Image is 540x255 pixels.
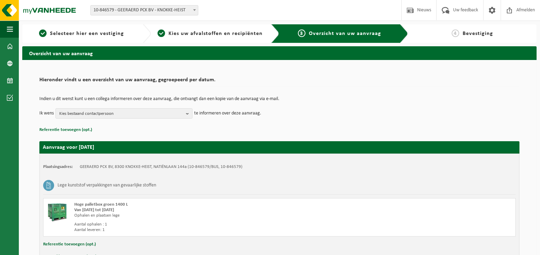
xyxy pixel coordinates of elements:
span: 2 [158,29,165,37]
strong: Aanvraag voor [DATE] [43,145,94,150]
strong: Plaatsingsadres: [43,165,73,169]
div: Ophalen en plaatsen lege [74,213,307,218]
span: 3 [298,29,305,37]
img: PB-HB-1400-HPE-GN-01.png [47,202,67,222]
span: Hoge palletbox groen 1400 L [74,202,128,207]
strong: Van [DATE] tot [DATE] [74,208,114,212]
span: 4 [452,29,459,37]
span: 1 [39,29,47,37]
td: GEERAERD PCK BV, 8300 KNOKKE-HEIST, NATIËNLAAN 144a (10-846579/BUS, 10-846579) [80,164,242,170]
h2: Hieronder vindt u een overzicht van uw aanvraag, gegroepeerd per datum. [39,77,519,86]
span: 10-846579 - GEERAERD PCK BV - KNOKKE-HEIST [90,5,198,15]
a: 2Kies uw afvalstoffen en recipiënten [154,29,266,38]
h2: Overzicht van uw aanvraag [22,46,537,60]
p: Indien u dit wenst kunt u een collega informeren over deze aanvraag, die ontvangt dan een kopie v... [39,97,519,101]
button: Kies bestaand contactpersoon [55,108,192,119]
p: te informeren over deze aanvraag. [194,108,261,119]
span: Kies uw afvalstoffen en recipiënten [168,31,263,36]
h3: Lege kunststof verpakkingen van gevaarlijke stoffen [58,180,156,191]
a: 1Selecteer hier een vestiging [26,29,137,38]
span: Bevestiging [463,31,493,36]
iframe: chat widget [3,240,114,255]
span: Selecteer hier een vestiging [50,31,124,36]
span: Kies bestaand contactpersoon [59,109,183,119]
span: 10-846579 - GEERAERD PCK BV - KNOKKE-HEIST [91,5,198,15]
p: Ik wens [39,108,54,119]
div: Aantal ophalen : 1 [74,222,307,227]
div: Aantal leveren: 1 [74,227,307,233]
span: Overzicht van uw aanvraag [309,31,381,36]
button: Referentie toevoegen (opt.) [39,125,92,134]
